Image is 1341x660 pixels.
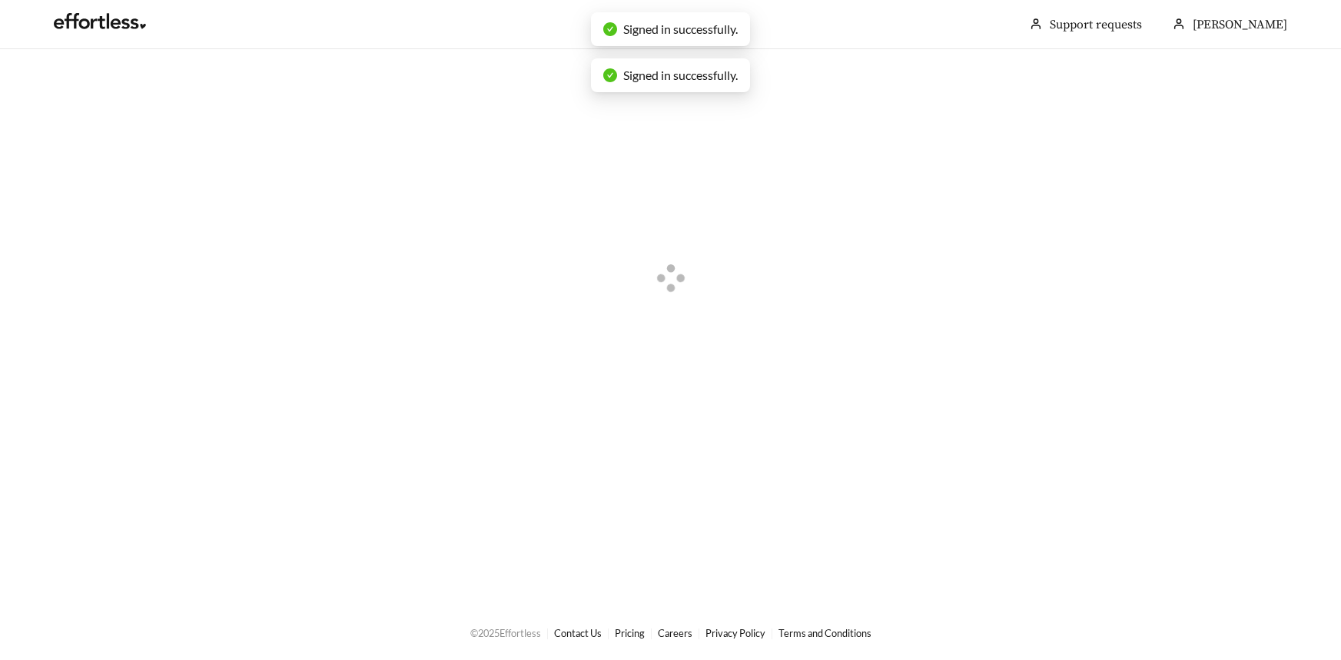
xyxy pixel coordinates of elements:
[1050,17,1142,32] a: Support requests
[615,627,645,639] a: Pricing
[554,627,602,639] a: Contact Us
[1193,17,1287,32] span: [PERSON_NAME]
[705,627,765,639] a: Privacy Policy
[778,627,871,639] a: Terms and Conditions
[603,22,617,36] span: check-circle
[623,68,738,82] span: Signed in successfully.
[623,22,738,36] span: Signed in successfully.
[658,627,692,639] a: Careers
[603,68,617,82] span: check-circle
[470,627,541,639] span: © 2025 Effortless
